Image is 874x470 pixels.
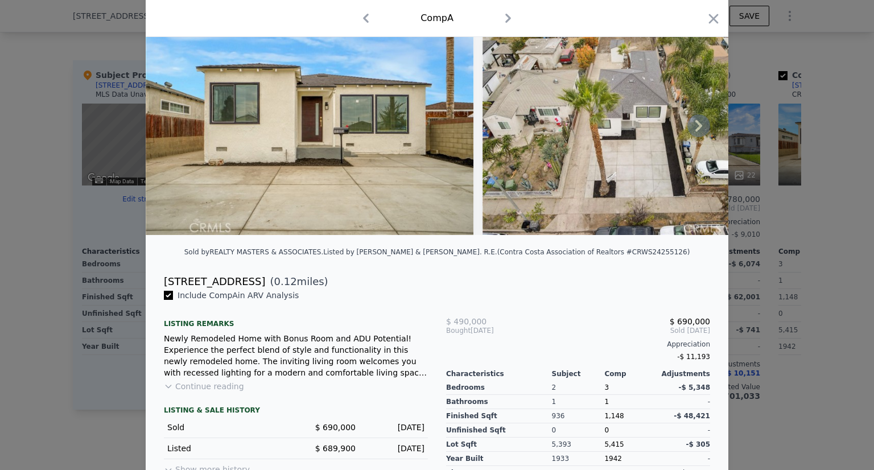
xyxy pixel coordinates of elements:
[146,17,473,235] img: Property Img
[604,395,657,409] div: 1
[446,423,552,438] div: Unfinished Sqft
[604,384,609,391] span: 3
[604,440,624,448] span: 5,415
[173,291,303,300] span: Include Comp A in ARV Analysis
[657,452,710,466] div: -
[446,438,552,452] div: Lot Sqft
[674,412,710,420] span: -$ 48,421
[167,422,287,433] div: Sold
[686,440,710,448] span: -$ 305
[167,443,287,454] div: Listed
[274,275,297,287] span: 0.12
[657,395,710,409] div: -
[446,381,552,395] div: Bedrooms
[446,395,552,409] div: Bathrooms
[184,248,324,256] div: Sold by REALTY MASTERS & ASSOCIATES .
[552,438,605,452] div: 5,393
[323,248,690,256] div: Listed by [PERSON_NAME] & [PERSON_NAME]. R.E. (Contra Costa Association of Realtors #CRWS24255126)
[164,406,428,417] div: LISTING & SALE HISTORY
[677,353,710,361] span: -$ 11,193
[483,17,774,235] img: Property Img
[446,326,534,335] div: [DATE]
[164,274,265,290] div: [STREET_ADDRESS]
[164,381,244,392] button: Continue reading
[604,412,624,420] span: 1,148
[446,409,552,423] div: Finished Sqft
[552,381,605,395] div: 2
[552,409,605,423] div: 936
[420,11,454,25] div: Comp A
[670,317,710,326] span: $ 690,000
[164,310,428,328] div: Listing remarks
[265,274,328,290] span: ( miles)
[552,452,605,466] div: 1933
[365,422,424,433] div: [DATE]
[552,423,605,438] div: 0
[657,369,710,378] div: Adjustments
[446,326,471,335] span: Bought
[446,452,552,466] div: Year Built
[604,426,609,434] span: 0
[604,452,657,466] div: 1942
[604,369,657,378] div: Comp
[446,340,710,349] div: Appreciation
[679,384,710,391] span: -$ 5,348
[365,443,424,454] div: [DATE]
[315,444,356,453] span: $ 689,900
[552,395,605,409] div: 1
[534,326,710,335] span: Sold [DATE]
[446,369,552,378] div: Characteristics
[164,333,428,378] div: Newly Remodeled Home with Bonus Room and ADU Potential! Experience the perfect blend of style and...
[657,423,710,438] div: -
[315,423,356,432] span: $ 690,000
[552,369,605,378] div: Subject
[446,317,487,326] span: $ 490,000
